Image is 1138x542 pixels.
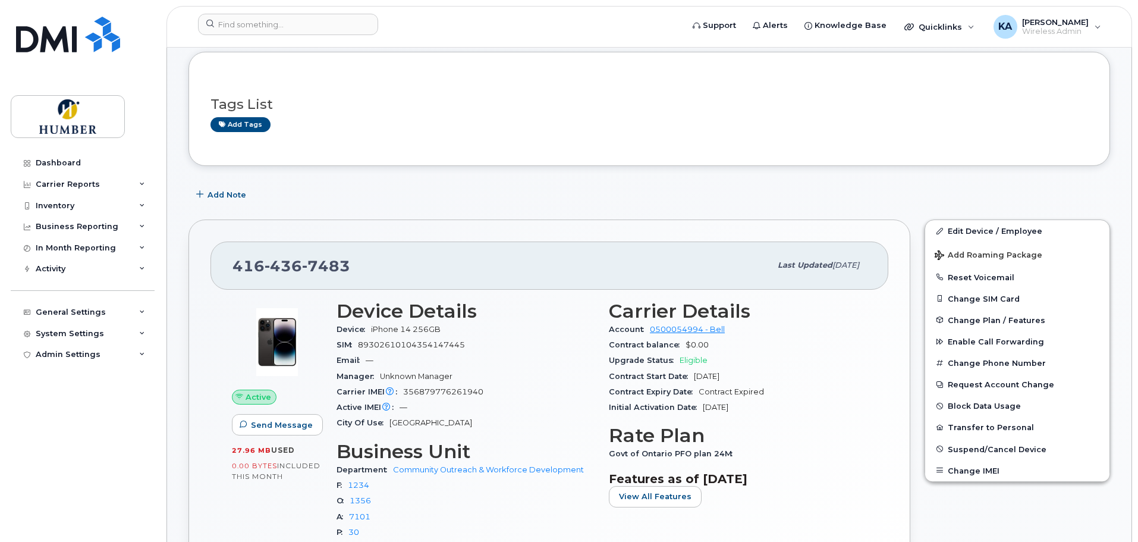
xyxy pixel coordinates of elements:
span: Active IMEI [337,403,400,412]
button: Transfer to Personal [925,416,1109,438]
span: $0.00 [686,340,709,349]
span: Change Plan / Features [948,315,1045,324]
span: Email [337,356,366,365]
span: KA [998,20,1012,34]
span: included this month [232,461,320,481]
span: [PERSON_NAME] [1022,17,1089,27]
span: Send Message [251,419,313,431]
span: [DATE] [832,261,859,270]
span: View All Features [619,491,691,502]
span: 27.96 MB [232,446,271,455]
span: — [400,403,407,412]
span: Quicklinks [919,22,962,32]
span: [DATE] [703,403,728,412]
span: Eligible [680,356,708,365]
span: 89302610104354147445 [358,340,465,349]
span: P [337,528,348,537]
span: Support [703,20,736,32]
span: 416 [232,257,350,275]
button: Change IMEI [925,460,1109,481]
button: Change Plan / Features [925,309,1109,331]
button: Change Phone Number [925,352,1109,374]
a: Knowledge Base [796,14,895,37]
span: Department [337,465,393,474]
span: O [337,496,350,505]
span: Enable Call Forwarding [948,337,1044,346]
button: Send Message [232,414,323,436]
a: 0500054994 - Bell [650,325,725,334]
a: Support [684,14,744,37]
span: Upgrade Status [609,356,680,365]
span: Knowledge Base [815,20,886,32]
a: 7101 [349,512,370,521]
span: A [337,512,349,521]
span: Active [246,391,271,403]
button: Change SIM Card [925,288,1109,309]
span: iPhone 14 256GB [371,325,441,334]
a: Edit Device / Employee [925,220,1109,242]
span: Last updated [778,261,832,270]
span: Suspend/Cancel Device [948,444,1046,453]
span: Unknown Manager [380,372,452,381]
div: Quicklinks [896,15,983,39]
a: 30 [348,528,359,537]
span: Add Note [208,189,246,200]
span: Manager [337,372,380,381]
h3: Rate Plan [609,425,867,446]
button: Add Note [188,184,256,205]
span: Initial Activation Date [609,403,703,412]
a: Alerts [744,14,796,37]
h3: Carrier Details [609,300,867,322]
a: Community Outreach & Workforce Development [393,465,584,474]
span: 436 [265,257,302,275]
input: Find something... [198,14,378,35]
h3: Tags List [210,97,1088,112]
span: 356879776261940 [403,387,483,396]
span: used [271,446,295,455]
span: Wireless Admin [1022,27,1089,36]
span: Add Roaming Package [935,250,1042,262]
span: [GEOGRAPHIC_DATA] [389,418,472,427]
h3: Business Unit [337,441,595,462]
button: Block Data Usage [925,395,1109,416]
span: [DATE] [694,372,719,381]
span: Contract Expired [699,387,764,396]
span: Device [337,325,371,334]
span: Alerts [763,20,788,32]
span: F [337,481,348,490]
span: Carrier IMEI [337,387,403,396]
span: City Of Use [337,418,389,427]
img: image20231002-3703462-njx0qo.jpeg [241,306,313,378]
span: Contract balance [609,340,686,349]
h3: Device Details [337,300,595,322]
button: Request Account Change [925,374,1109,395]
button: Enable Call Forwarding [925,331,1109,352]
span: — [366,356,373,365]
span: Contract Start Date [609,372,694,381]
button: Reset Voicemail [925,267,1109,288]
span: Govt of Ontario PFO plan 24M [609,449,738,458]
a: Add tags [210,117,271,132]
span: SIM [337,340,358,349]
a: 1234 [348,481,369,490]
button: Add Roaming Package [925,242,1109,267]
a: 1356 [350,496,371,505]
span: Account [609,325,650,334]
div: Kathy Ancimer [985,15,1109,39]
span: Contract Expiry Date [609,387,699,396]
span: 7483 [302,257,350,275]
button: View All Features [609,486,702,507]
h3: Features as of [DATE] [609,472,867,486]
button: Suspend/Cancel Device [925,438,1109,460]
span: 0.00 Bytes [232,462,277,470]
